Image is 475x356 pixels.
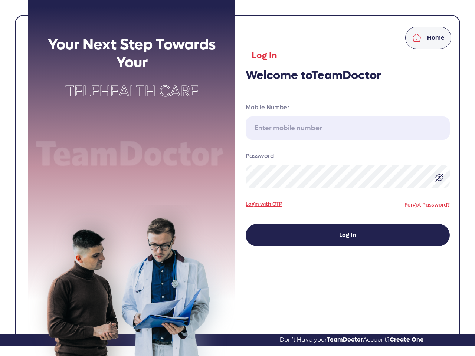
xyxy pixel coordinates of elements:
[412,33,421,42] img: home.svg
[246,224,450,246] button: Log In
[390,336,424,343] span: Create One
[327,336,363,343] span: TeamDoctor
[246,68,450,82] h3: Welcome to
[405,27,451,49] a: Home
[246,116,450,140] input: Enter mobile number
[246,103,450,112] label: Mobile Number
[427,33,445,42] p: Home
[246,200,282,208] a: Login with OTP
[280,333,424,346] a: Don’t Have yourTeamDoctorAccount?Create One
[246,152,450,161] label: Password
[435,173,444,182] img: eye
[311,67,381,83] span: TeamDoctor
[28,80,235,102] p: Telehealth Care
[404,201,450,208] a: Forgot Password?
[28,205,235,356] img: doctor-discussion
[246,49,450,62] p: Log In
[28,138,235,171] img: Team doctor text
[28,36,235,71] h2: Your Next Step Towards Your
